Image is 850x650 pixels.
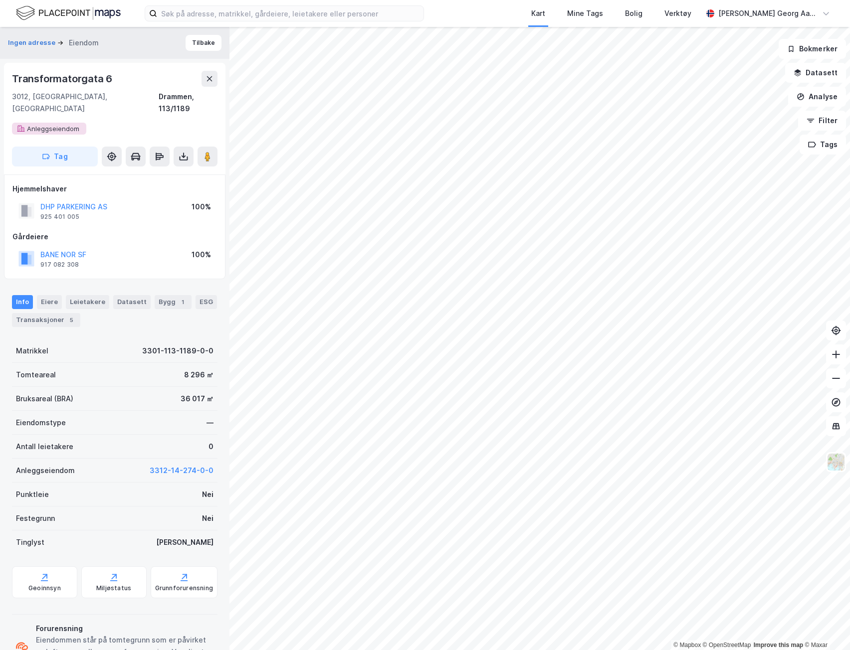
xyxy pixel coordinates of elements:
[16,465,75,477] div: Anleggseiendom
[800,602,850,650] iframe: Chat Widget
[12,91,159,115] div: 3012, [GEOGRAPHIC_DATA], [GEOGRAPHIC_DATA]
[827,453,846,472] img: Z
[16,345,48,357] div: Matrikkel
[66,315,76,325] div: 5
[184,369,213,381] div: 8 296 ㎡
[16,512,55,524] div: Festegrunn
[12,313,80,327] div: Transaksjoner
[196,295,217,309] div: ESG
[192,249,211,261] div: 100%
[37,295,62,309] div: Eiere
[178,297,188,307] div: 1
[96,584,131,592] div: Miljøstatus
[142,345,213,357] div: 3301-113-1189-0-0
[12,71,114,87] div: Transformatorgata 6
[754,642,803,649] a: Improve this map
[157,6,424,21] input: Søk på adresse, matrikkel, gårdeiere, leietakere eller personer
[16,369,56,381] div: Tomteareal
[800,602,850,650] div: Kontrollprogram for chat
[16,4,121,22] img: logo.f888ab2527a4732fd821a326f86c7f29.svg
[36,623,213,635] div: Forurensning
[718,7,818,19] div: [PERSON_NAME] Georg Aass [PERSON_NAME]
[28,584,61,592] div: Geoinnsyn
[209,441,213,453] div: 0
[192,201,211,213] div: 100%
[673,642,701,649] a: Mapbox
[202,512,213,524] div: Nei
[156,536,213,548] div: [PERSON_NAME]
[12,147,98,166] button: Tag
[113,295,151,309] div: Datasett
[16,441,73,453] div: Antall leietakere
[800,135,846,155] button: Tags
[155,584,213,592] div: Grunnforurensning
[8,38,57,48] button: Ingen adresse
[703,642,751,649] a: OpenStreetMap
[625,7,642,19] div: Bolig
[202,488,213,500] div: Nei
[788,87,846,107] button: Analyse
[207,417,213,429] div: —
[69,37,99,49] div: Eiendom
[12,183,217,195] div: Hjemmelshaver
[40,213,79,221] div: 925 401 005
[16,417,66,429] div: Eiendomstype
[181,393,213,405] div: 36 017 ㎡
[12,295,33,309] div: Info
[16,393,73,405] div: Bruksareal (BRA)
[12,231,217,243] div: Gårdeiere
[567,7,603,19] div: Mine Tags
[186,35,221,51] button: Tilbake
[16,536,44,548] div: Tinglyst
[66,295,109,309] div: Leietakere
[40,261,79,269] div: 917 082 308
[798,111,846,131] button: Filter
[16,488,49,500] div: Punktleie
[155,295,192,309] div: Bygg
[150,465,213,477] button: 3312-14-274-0-0
[779,39,846,59] button: Bokmerker
[531,7,545,19] div: Kart
[664,7,691,19] div: Verktøy
[159,91,217,115] div: Drammen, 113/1189
[785,63,846,83] button: Datasett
